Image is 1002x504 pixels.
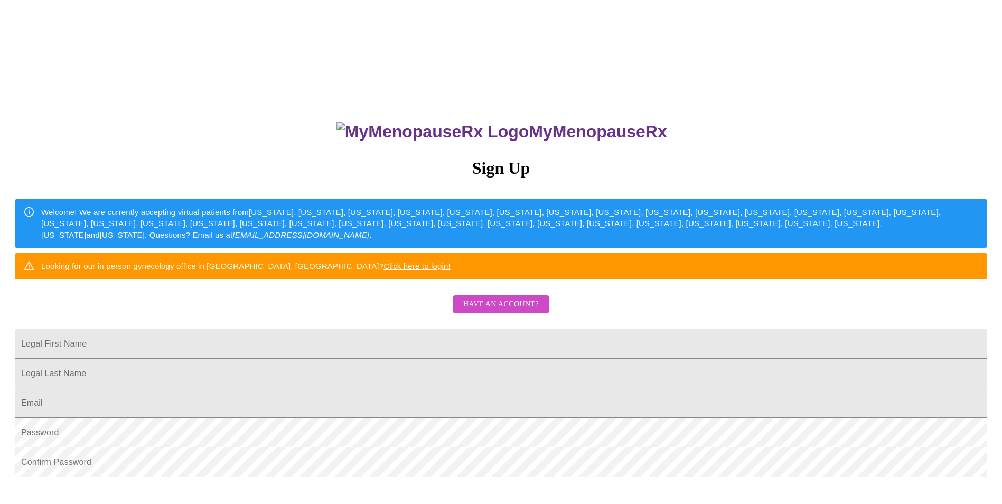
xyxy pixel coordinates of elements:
[383,262,451,270] a: Click here to login!
[41,256,451,276] div: Looking for our in person gynecology office in [GEOGRAPHIC_DATA], [GEOGRAPHIC_DATA]?
[450,306,552,315] a: Have an account?
[16,122,988,142] h3: MyMenopauseRx
[453,295,549,314] button: Have an account?
[15,158,987,178] h3: Sign Up
[463,298,539,311] span: Have an account?
[41,202,979,245] div: Welcome! We are currently accepting virtual patients from [US_STATE], [US_STATE], [US_STATE], [US...
[336,122,529,142] img: MyMenopauseRx Logo
[232,230,369,239] em: [EMAIL_ADDRESS][DOMAIN_NAME]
